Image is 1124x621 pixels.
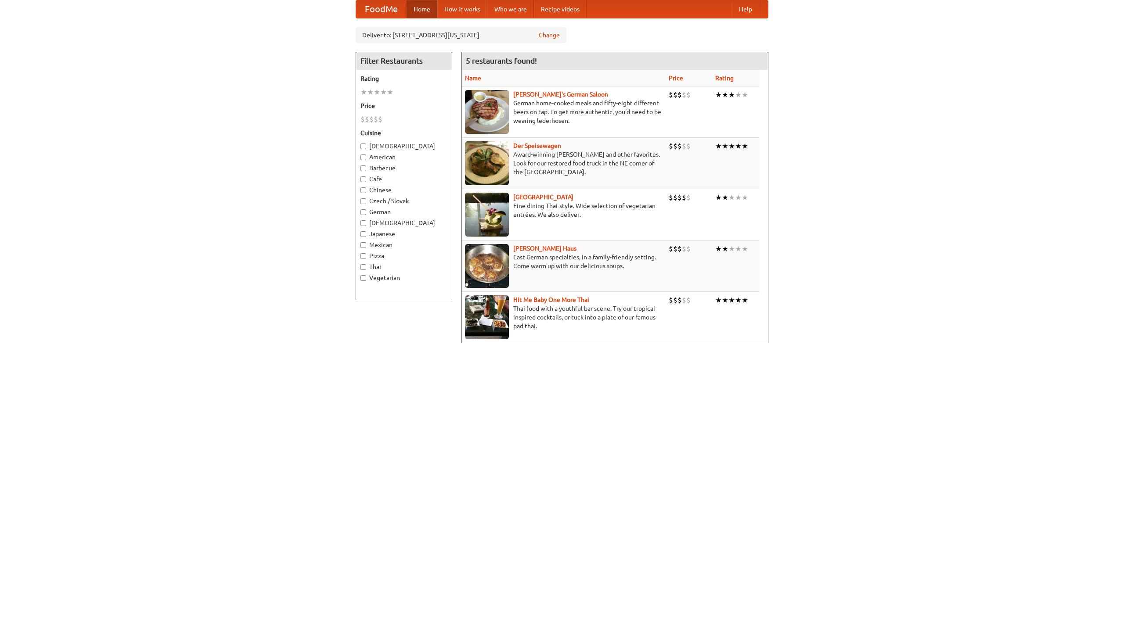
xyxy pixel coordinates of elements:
li: ★ [728,141,735,151]
input: Vegetarian [360,275,366,281]
li: $ [365,115,369,124]
li: ★ [715,90,722,100]
img: babythai.jpg [465,295,509,339]
li: $ [682,244,686,254]
a: Change [539,31,560,39]
a: Hit Me Baby One More Thai [513,296,589,303]
li: $ [669,141,673,151]
label: Barbecue [360,164,447,172]
li: ★ [728,244,735,254]
li: $ [369,115,374,124]
a: Home [407,0,437,18]
a: Der Speisewagen [513,142,561,149]
li: ★ [728,193,735,202]
label: Mexican [360,241,447,249]
img: esthers.jpg [465,90,509,134]
li: $ [682,141,686,151]
li: ★ [715,295,722,305]
li: ★ [742,295,748,305]
a: FoodMe [356,0,407,18]
div: Deliver to: [STREET_ADDRESS][US_STATE] [356,27,566,43]
li: $ [686,295,691,305]
label: Chinese [360,186,447,194]
img: kohlhaus.jpg [465,244,509,288]
input: Pizza [360,253,366,259]
a: [PERSON_NAME]'s German Saloon [513,91,608,98]
li: $ [673,244,677,254]
input: German [360,209,366,215]
li: ★ [387,87,393,97]
li: $ [686,141,691,151]
li: ★ [735,193,742,202]
img: speisewagen.jpg [465,141,509,185]
li: $ [378,115,382,124]
li: $ [677,141,682,151]
li: ★ [367,87,374,97]
li: $ [360,115,365,124]
li: $ [682,193,686,202]
label: Japanese [360,230,447,238]
li: ★ [722,193,728,202]
li: ★ [715,141,722,151]
li: $ [677,244,682,254]
li: ★ [742,244,748,254]
a: Recipe videos [534,0,587,18]
li: $ [669,90,673,100]
p: Award-winning [PERSON_NAME] and other favorites. Look for our restored food truck in the NE corne... [465,150,662,176]
input: [DEMOGRAPHIC_DATA] [360,144,366,149]
li: ★ [742,90,748,100]
label: Thai [360,262,447,271]
li: ★ [374,87,380,97]
li: $ [682,90,686,100]
li: ★ [380,87,387,97]
input: Cafe [360,176,366,182]
input: Mexican [360,242,366,248]
p: East German specialties, in a family-friendly setting. Come warm up with our delicious soups. [465,253,662,270]
input: Czech / Slovak [360,198,366,204]
p: German home-cooked meals and fifty-eight different beers on tap. To get more authentic, you'd nee... [465,99,662,125]
a: How it works [437,0,487,18]
li: $ [669,193,673,202]
a: Who we are [487,0,534,18]
label: Czech / Slovak [360,197,447,205]
li: $ [677,295,682,305]
li: $ [686,193,691,202]
p: Thai food with a youthful bar scene. Try our tropical inspired cocktails, or tuck into a plate of... [465,304,662,330]
input: American [360,154,366,160]
a: Help [732,0,759,18]
input: Barbecue [360,165,366,171]
li: $ [686,244,691,254]
li: $ [673,193,677,202]
h5: Price [360,101,447,110]
li: ★ [735,295,742,305]
li: ★ [728,90,735,100]
label: German [360,208,447,216]
a: [PERSON_NAME] Haus [513,245,576,252]
li: $ [682,295,686,305]
label: [DEMOGRAPHIC_DATA] [360,219,447,227]
h5: Cuisine [360,129,447,137]
li: ★ [735,141,742,151]
a: Price [669,75,683,82]
li: ★ [722,244,728,254]
li: ★ [722,141,728,151]
li: $ [669,295,673,305]
li: $ [374,115,378,124]
a: [GEOGRAPHIC_DATA] [513,194,573,201]
li: ★ [735,90,742,100]
li: $ [677,193,682,202]
li: ★ [742,193,748,202]
li: ★ [722,90,728,100]
li: ★ [715,193,722,202]
li: ★ [360,87,367,97]
li: $ [673,141,677,151]
li: ★ [715,244,722,254]
h5: Rating [360,74,447,83]
a: Name [465,75,481,82]
li: $ [673,295,677,305]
